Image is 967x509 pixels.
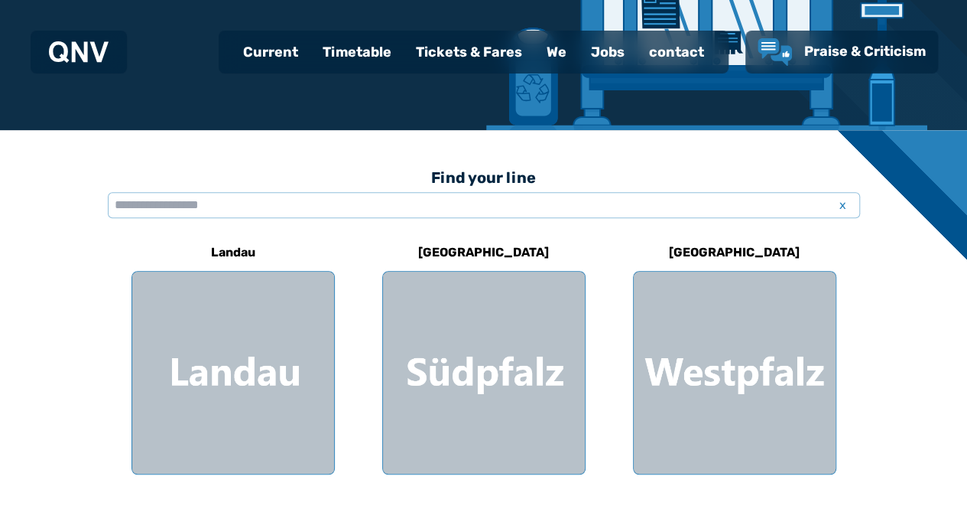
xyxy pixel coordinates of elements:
[839,197,846,212] font: x
[418,245,549,259] font: [GEOGRAPHIC_DATA]
[669,245,800,259] font: [GEOGRAPHIC_DATA]
[534,32,579,72] a: We
[404,32,534,72] a: Tickets & Fares
[649,44,704,60] font: contact
[231,32,310,72] a: Current
[804,43,926,60] font: Praise & Criticism
[579,32,637,72] a: Jobs
[243,44,298,60] font: Current
[382,234,586,475] a: [GEOGRAPHIC_DATA] Southern Palatinate region
[591,44,625,60] font: Jobs
[633,234,836,475] a: [GEOGRAPHIC_DATA] West Palatinate region
[758,38,926,66] a: Praise & Criticism
[547,44,566,60] font: We
[637,32,716,72] a: contact
[416,44,522,60] font: Tickets & Fares
[310,32,404,72] a: Timetable
[49,41,109,63] img: QNV Logo
[211,245,255,259] font: Landau
[323,44,391,60] font: Timetable
[49,37,109,67] a: QNV Logo
[431,168,536,187] font: Find your line
[131,234,335,475] a: Landau Landau region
